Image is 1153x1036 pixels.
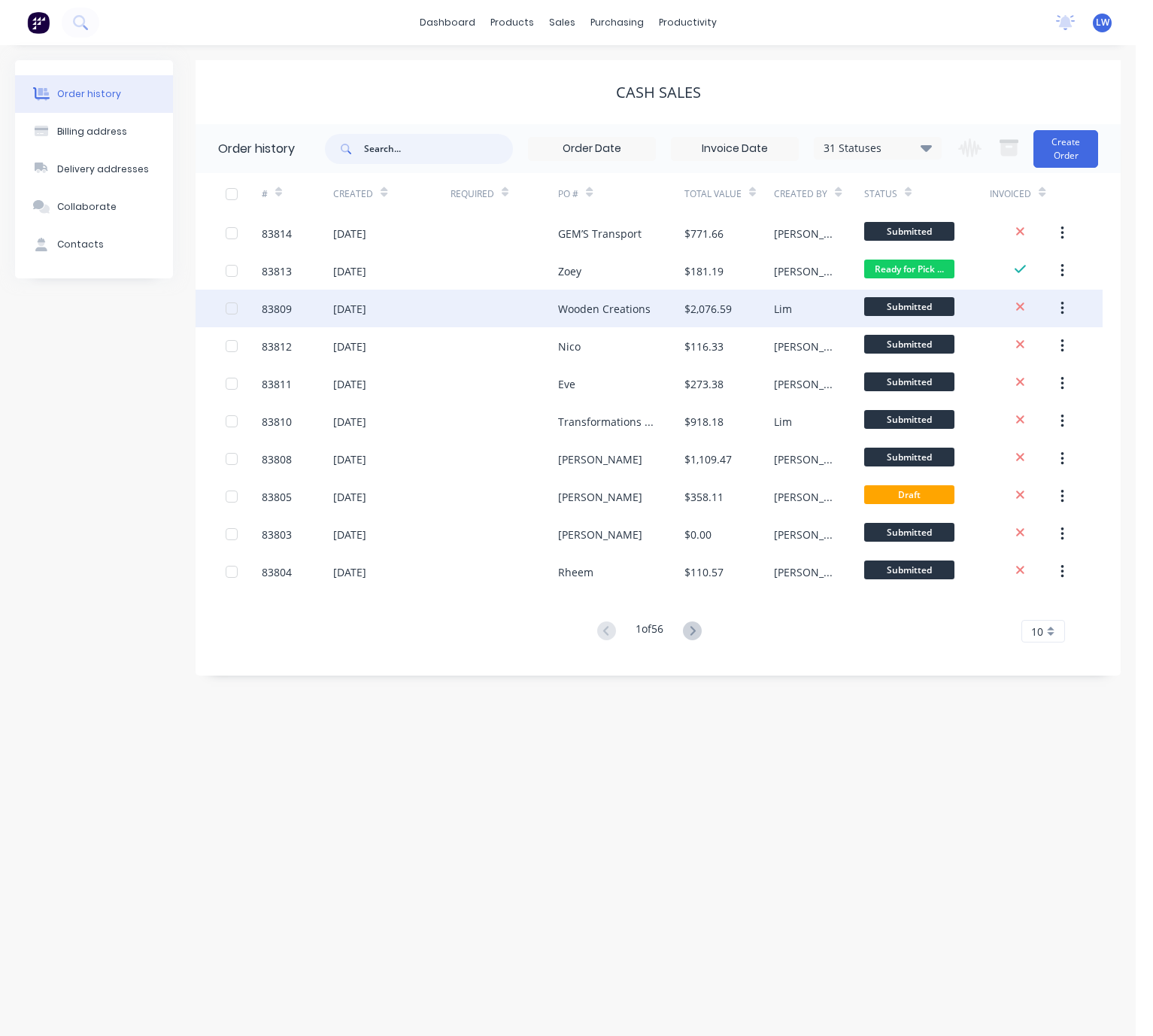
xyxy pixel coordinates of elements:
[684,489,724,505] div: $358.11
[864,485,954,504] span: Draft
[333,527,366,542] div: [DATE]
[529,138,655,160] input: Order Date
[815,140,941,156] div: 31 Statuses
[333,301,366,317] div: [DATE]
[558,527,642,542] div: [PERSON_NAME]
[333,339,366,354] div: [DATE]
[262,489,292,505] div: 83805
[774,564,834,580] div: [PERSON_NAME]
[15,75,173,113] button: Order history
[333,564,366,580] div: [DATE]
[333,489,366,505] div: [DATE]
[864,187,897,201] div: Status
[774,527,834,542] div: [PERSON_NAME]
[864,222,954,241] span: Submitted
[864,297,954,316] span: Submitted
[864,523,954,542] span: Submitted
[864,372,954,391] span: Submitted
[616,84,701,102] div: Cash Sales
[636,621,663,643] div: 1 of 56
[333,187,373,201] div: Created
[684,187,742,201] div: Total Value
[558,339,581,354] div: Nico
[1031,624,1043,640] span: 10
[333,263,366,279] div: [DATE]
[651,11,724,34] div: productivity
[990,187,1031,201] div: Invoiced
[864,410,954,429] span: Submitted
[542,11,583,34] div: sales
[774,187,827,201] div: Created By
[333,414,366,430] div: [DATE]
[684,339,724,354] div: $116.33
[558,451,642,467] div: [PERSON_NAME]
[333,451,366,467] div: [DATE]
[864,448,954,466] span: Submitted
[451,173,559,214] div: Required
[774,263,834,279] div: [PERSON_NAME]
[57,200,117,214] div: Collaborate
[558,414,654,430] div: Transformations NZ
[483,11,542,34] div: products
[558,376,575,392] div: Eve
[57,163,149,176] div: Delivery addresses
[558,301,651,317] div: Wooden Creations
[558,187,578,201] div: PO #
[412,11,483,34] a: dashboard
[684,451,732,467] div: $1,109.47
[774,414,792,430] div: Lim
[57,238,104,251] div: Contacts
[364,134,513,164] input: Search...
[684,527,712,542] div: $0.00
[57,125,127,138] div: Billing address
[262,263,292,279] div: 83813
[684,414,724,430] div: $918.18
[57,87,121,101] div: Order history
[774,173,864,214] div: Created By
[333,173,450,214] div: Created
[27,11,50,34] img: Factory
[684,376,724,392] div: $273.38
[262,173,334,214] div: #
[333,376,366,392] div: [DATE]
[558,173,684,214] div: PO #
[774,376,834,392] div: [PERSON_NAME]
[15,226,173,263] button: Contacts
[262,451,292,467] div: 83808
[684,173,775,214] div: Total Value
[1096,16,1109,29] span: LW
[15,113,173,150] button: Billing address
[558,263,581,279] div: Zoey
[684,263,724,279] div: $181.19
[558,226,642,242] div: GEM’S Transport
[218,140,295,158] div: Order history
[684,226,724,242] div: $771.66
[451,187,494,201] div: Required
[774,451,834,467] div: [PERSON_NAME]
[774,339,834,354] div: [PERSON_NAME]
[262,376,292,392] div: 83811
[558,489,642,505] div: [PERSON_NAME]
[864,561,954,579] span: Submitted
[672,138,798,160] input: Invoice Date
[558,564,593,580] div: Rheem
[774,301,792,317] div: Lim
[262,226,292,242] div: 83814
[15,188,173,226] button: Collaborate
[583,11,651,34] div: purchasing
[262,527,292,542] div: 83803
[15,150,173,188] button: Delivery addresses
[333,226,366,242] div: [DATE]
[864,335,954,354] span: Submitted
[1033,130,1098,168] button: Create Order
[262,564,292,580] div: 83804
[262,414,292,430] div: 83810
[684,301,732,317] div: $2,076.59
[864,173,990,214] div: Status
[774,226,834,242] div: [PERSON_NAME]
[684,564,724,580] div: $110.57
[774,489,834,505] div: [PERSON_NAME]
[262,339,292,354] div: 83812
[990,173,1062,214] div: Invoiced
[262,301,292,317] div: 83809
